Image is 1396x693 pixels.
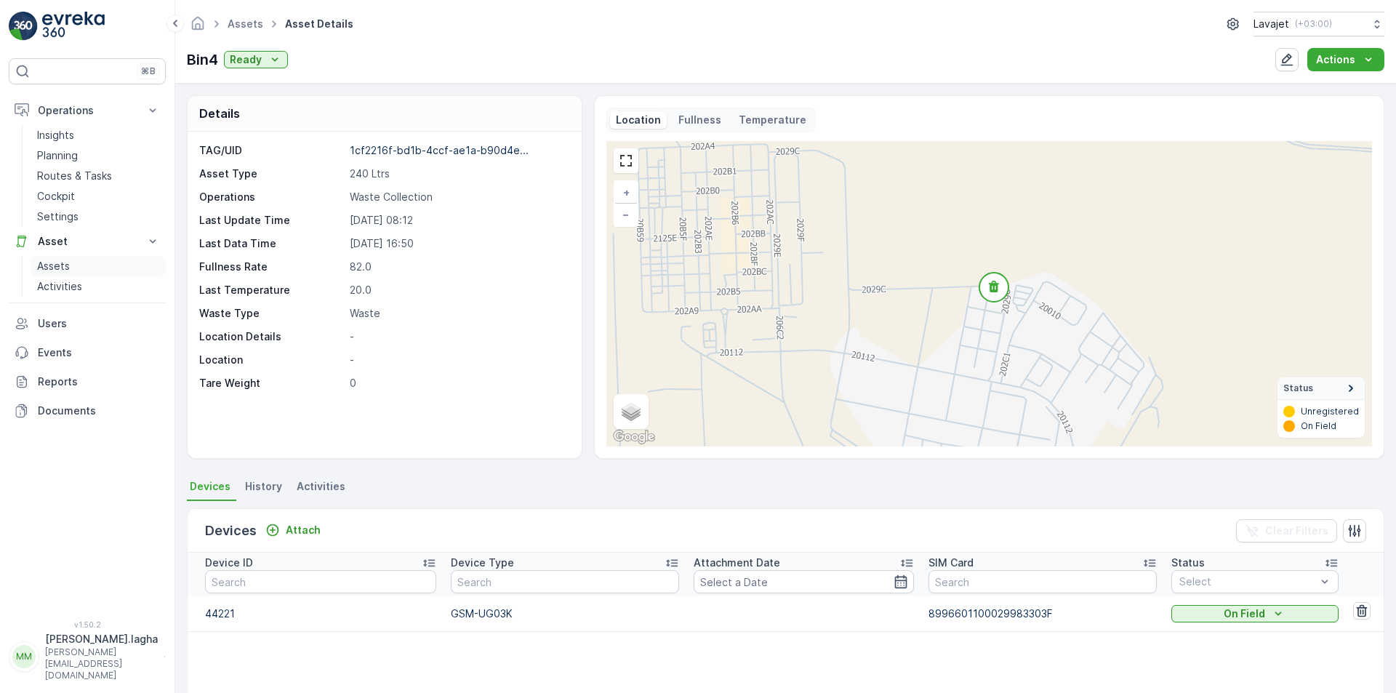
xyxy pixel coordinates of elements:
a: Assets [228,17,263,30]
p: Operations [199,190,344,204]
p: 1cf2216f-bd1b-4ccf-ae1a-b90d4e... [350,144,529,156]
p: ( +03:00 ) [1295,18,1332,30]
p: Location [199,353,344,367]
p: Attachment Date [694,556,780,570]
span: Activities [297,479,345,494]
p: Location [616,113,661,127]
a: Assets [31,256,166,276]
p: Asset [38,234,137,249]
p: - [350,353,566,367]
p: Events [38,345,160,360]
p: Routes & Tasks [37,169,112,183]
p: Waste Collection [350,190,566,204]
a: Homepage [190,21,206,33]
p: Asset Type [199,167,344,181]
p: Planning [37,148,78,163]
p: Status [1171,556,1205,570]
p: Documents [38,404,160,418]
p: Details [199,105,240,122]
a: Open this area in Google Maps (opens a new window) [610,428,658,446]
p: 44221 [205,606,436,621]
button: Actions [1307,48,1384,71]
p: Users [38,316,160,331]
button: Ready [224,51,288,68]
a: Activities [31,276,166,297]
a: Events [9,338,166,367]
a: Routes & Tasks [31,166,166,186]
p: Cockpit [37,189,75,204]
img: Google [610,428,658,446]
span: + [623,186,630,199]
p: Activities [37,279,82,294]
span: History [245,479,282,494]
img: logo [9,12,38,41]
button: Clear Filters [1236,519,1337,542]
span: Status [1283,382,1313,394]
p: Clear Filters [1265,524,1328,538]
p: 0 [350,376,566,390]
div: MM [12,645,36,668]
button: Operations [9,96,166,125]
p: 20.0 [350,283,566,297]
a: Documents [9,396,166,425]
p: [DATE] 08:12 [350,213,566,228]
p: Attach [286,523,321,537]
p: GSM-UG03K [451,606,679,621]
a: Settings [31,207,166,227]
p: Waste Type [199,306,344,321]
a: Planning [31,145,166,166]
a: Layers [615,396,647,428]
p: Actions [1316,52,1355,67]
p: On Field [1224,606,1265,621]
p: Tare Weight [199,376,344,390]
a: Insights [31,125,166,145]
button: On Field [1171,605,1338,622]
p: Reports [38,374,160,389]
span: Devices [190,479,230,494]
a: Reports [9,367,166,396]
span: − [622,208,630,220]
p: [PERSON_NAME][EMAIL_ADDRESS][DOMAIN_NAME] [45,646,158,681]
summary: Status [1277,377,1365,400]
p: - [350,329,566,344]
span: Asset Details [282,17,356,31]
p: Waste [350,306,566,321]
p: [PERSON_NAME].lagha [45,632,158,646]
p: Devices [205,521,257,541]
p: Operations [38,103,137,118]
p: Last Update Time [199,213,344,228]
p: Temperature [739,113,806,127]
p: Assets [37,259,70,273]
p: Ready [230,52,262,67]
p: SIM Card [928,556,974,570]
span: v 1.50.2 [9,620,166,629]
p: Fullness Rate [199,260,344,274]
button: Asset [9,227,166,256]
a: Users [9,309,166,338]
a: Zoom In [615,182,637,204]
p: Device ID [205,556,253,570]
p: 8996601100029983303F [928,606,1157,621]
p: On Field [1301,420,1336,432]
img: logo_light-DOdMpM7g.png [42,12,105,41]
p: TAG/UID [199,143,344,158]
p: Unregistered [1301,406,1359,417]
input: Search [451,570,679,593]
button: MM[PERSON_NAME].lagha[PERSON_NAME][EMAIL_ADDRESS][DOMAIN_NAME] [9,632,166,681]
input: Select a Date [694,570,914,593]
input: Search [205,570,436,593]
p: Lavajet [1253,17,1289,31]
a: Cockpit [31,186,166,207]
input: Search [928,570,1157,593]
p: Device Type [451,556,514,570]
p: Settings [37,209,79,224]
p: 240 Ltrs [350,167,566,181]
button: Attach [260,521,326,539]
p: ⌘B [141,65,156,77]
p: Location Details [199,329,344,344]
p: [DATE] 16:50 [350,236,566,251]
button: Lavajet(+03:00) [1253,12,1384,36]
a: View Fullscreen [615,150,637,172]
p: 82.0 [350,260,566,274]
p: Fullness [678,113,721,127]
